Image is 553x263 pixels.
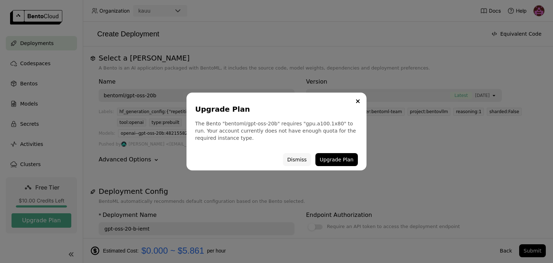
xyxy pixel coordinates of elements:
[195,104,355,114] div: Upgrade Plan
[195,120,358,142] div: The Bento "bentoml/gpt-oss-20b" requires "gpu.a100.1x80" to run. Your account currently does not ...
[186,93,367,170] div: dialog
[354,97,362,106] button: Close
[315,153,358,166] button: Upgrade Plan
[283,153,311,166] button: Dismiss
